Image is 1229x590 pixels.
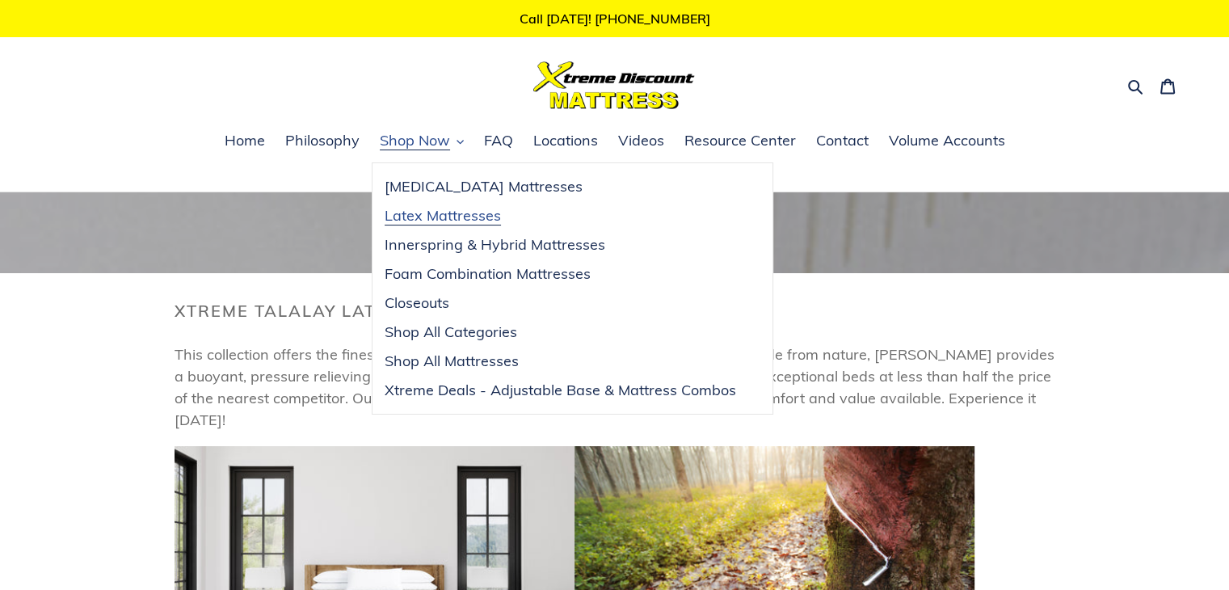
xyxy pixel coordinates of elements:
span: Resource Center [684,131,796,150]
button: Shop Now [372,129,472,154]
a: Locations [525,129,606,154]
img: Xtreme Discount Mattress [533,61,695,109]
span: Contact [816,131,869,150]
span: Shop All Mattresses [385,352,519,371]
span: [MEDICAL_DATA] Mattresses [385,177,583,196]
a: Philosophy [277,129,368,154]
a: Latex Mattresses [372,201,748,230]
span: Philosophy [285,131,360,150]
a: Videos [610,129,672,154]
a: FAQ [476,129,521,154]
a: [MEDICAL_DATA] Mattresses [372,172,748,201]
a: Shop All Mattresses [372,347,748,376]
a: Innerspring & Hybrid Mattresses [372,230,748,259]
span: Xtreme Deals - Adjustable Base & Mattress Combos [385,381,736,400]
span: Videos [618,131,664,150]
a: Foam Combination Mattresses [372,259,748,289]
p: This collection offers the finest quality talalay latex mattresses at unbeatable prices. Made fro... [175,343,1055,431]
span: Foam Combination Mattresses [385,264,591,284]
span: Volume Accounts [889,131,1005,150]
span: Shop Now [380,131,450,150]
a: Contact [808,129,877,154]
span: Home [225,131,265,150]
a: Xtreme Deals - Adjustable Base & Mattress Combos [372,376,748,405]
a: Volume Accounts [881,129,1013,154]
a: Home [217,129,273,154]
span: FAQ [484,131,513,150]
h2: Xtreme Talalay Latex Collection [175,301,1055,321]
span: Closeouts [385,293,449,313]
span: Innerspring & Hybrid Mattresses [385,235,605,255]
span: Shop All Categories [385,322,517,342]
span: Locations [533,131,598,150]
a: Closeouts [372,289,748,318]
a: Resource Center [676,129,804,154]
span: Latex Mattresses [385,206,501,225]
a: Shop All Categories [372,318,748,347]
